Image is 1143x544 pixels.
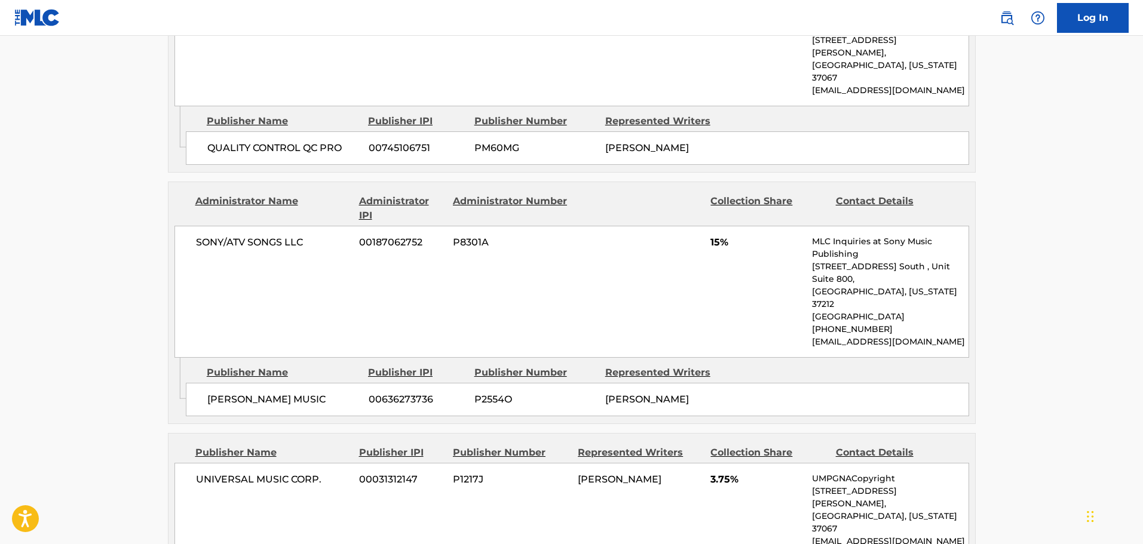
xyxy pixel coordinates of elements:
p: [STREET_ADDRESS][PERSON_NAME], [812,485,968,510]
span: [PERSON_NAME] [605,394,689,405]
div: Contact Details [836,194,952,223]
iframe: Chat Widget [1083,487,1143,544]
p: [EMAIL_ADDRESS][DOMAIN_NAME] [812,336,968,348]
p: [GEOGRAPHIC_DATA] [812,311,968,323]
div: Publisher Name [207,114,359,128]
div: Administrator Number [453,194,569,223]
img: help [1031,11,1045,25]
span: UNIVERSAL MUSIC CORP. [196,472,351,487]
div: Drag [1087,499,1094,534]
a: Public Search [995,6,1019,30]
div: Administrator IPI [359,194,444,223]
p: UMPGNACopyright [812,472,968,485]
div: Publisher IPI [368,365,465,380]
div: Publisher IPI [359,445,444,460]
p: MLC Inquiries at Sony Music Publishing [812,235,968,260]
span: 00745106751 [369,141,465,155]
span: 00031312147 [359,472,444,487]
span: [PERSON_NAME] MUSIC [207,392,360,407]
div: Collection Share [710,194,826,223]
span: 3.75% [710,472,803,487]
span: P2554O [474,392,596,407]
a: Log In [1057,3,1129,33]
span: [PERSON_NAME] [605,142,689,153]
span: 00187062752 [359,235,444,250]
div: Contact Details [836,445,952,460]
div: Publisher Name [195,445,350,460]
div: Administrator Name [195,194,350,223]
div: Represented Writers [605,114,727,128]
div: Collection Share [710,445,826,460]
img: MLC Logo [14,9,60,26]
span: SONY/ATV SONGS LLC [196,235,351,250]
p: [STREET_ADDRESS][PERSON_NAME], [812,34,968,59]
span: 15% [710,235,803,250]
span: [PERSON_NAME] [578,474,661,485]
span: P8301A [453,235,569,250]
div: Publisher IPI [368,114,465,128]
div: Help [1026,6,1050,30]
p: [PHONE_NUMBER] [812,323,968,336]
p: [GEOGRAPHIC_DATA], [US_STATE] 37067 [812,59,968,84]
p: [STREET_ADDRESS] South , Unit Suite 800, [812,260,968,285]
p: [GEOGRAPHIC_DATA], [US_STATE] 37212 [812,285,968,311]
span: P1217J [453,472,569,487]
span: 00636273736 [369,392,465,407]
p: [EMAIL_ADDRESS][DOMAIN_NAME] [812,84,968,97]
span: PM60MG [474,141,596,155]
p: [GEOGRAPHIC_DATA], [US_STATE] 37067 [812,510,968,535]
span: QUALITY CONTROL QC PRO [207,141,360,155]
div: Publisher Number [474,365,596,380]
div: Publisher Name [207,365,359,380]
div: Represented Writers [605,365,727,380]
img: search [1000,11,1014,25]
div: Represented Writers [578,445,701,460]
div: Publisher Number [474,114,596,128]
div: Publisher Number [453,445,569,460]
